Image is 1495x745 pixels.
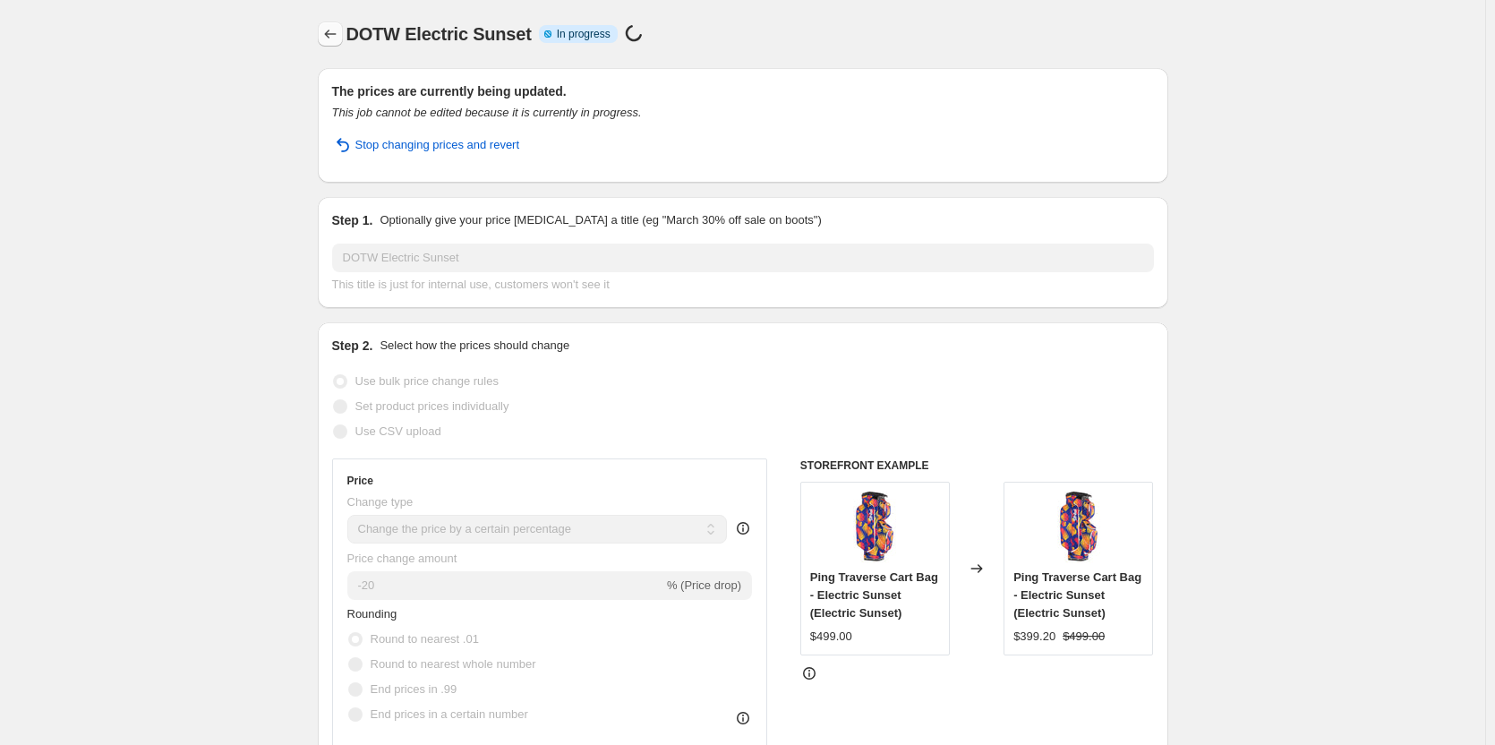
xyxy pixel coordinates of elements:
span: Rounding [347,607,397,621]
h2: Step 1. [332,211,373,229]
span: Ping Traverse Cart Bag - Electric Sunset (Electric Sunset) [810,570,938,620]
button: Price change jobs [318,21,343,47]
span: In progress [557,27,611,41]
span: Price change amount [347,552,457,565]
strike: $499.00 [1063,628,1105,646]
input: -15 [347,571,663,600]
h2: Step 2. [332,337,373,355]
span: Change type [347,495,414,509]
p: Optionally give your price [MEDICAL_DATA] a title (eg "March 30% off sale on boots") [380,211,821,229]
span: This title is just for internal use, customers won't see it [332,278,610,291]
span: End prices in a certain number [371,707,528,721]
span: DOTW Electric Sunset [346,24,532,44]
span: % (Price drop) [667,578,741,592]
h6: STOREFRONT EXAMPLE [800,458,1154,473]
div: $399.20 [1013,628,1055,646]
span: Ping Traverse Cart Bag - Electric Sunset (Electric Sunset) [1013,570,1141,620]
div: $499.00 [810,628,852,646]
i: This job cannot be edited because it is currently in progress. [332,106,642,119]
p: Select how the prices should change [380,337,569,355]
button: Stop changing prices and revert [321,131,531,159]
img: traverse_06_electricsunset_at_Golf_HQ_NZ_2_80x.jpg [839,492,910,563]
span: Round to nearest .01 [371,632,479,646]
span: Use bulk price change rules [355,374,499,388]
span: Stop changing prices and revert [355,136,520,154]
h3: Price [347,474,373,488]
img: traverse_06_electricsunset_at_Golf_HQ_NZ_2_80x.jpg [1043,492,1115,563]
input: 30% off holiday sale [332,244,1154,272]
div: help [734,519,752,537]
span: Set product prices individually [355,399,509,413]
span: Use CSV upload [355,424,441,438]
span: End prices in .99 [371,682,457,696]
h2: The prices are currently being updated. [332,82,1154,100]
span: Round to nearest whole number [371,657,536,671]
